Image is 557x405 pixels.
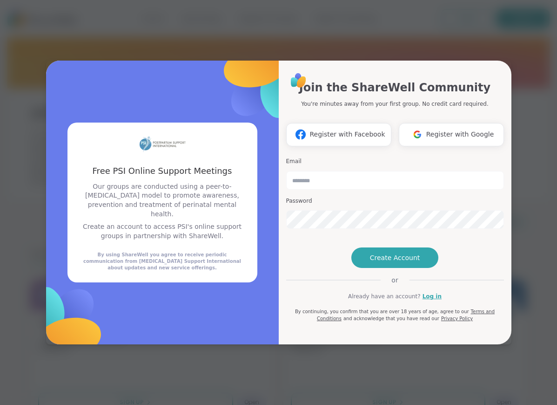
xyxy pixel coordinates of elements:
span: Register with Facebook [309,130,385,139]
h3: Email [286,158,504,165]
img: ShareWell Logo [288,70,309,91]
h1: Join the ShareWell Community [299,79,490,96]
div: By using ShareWell you agree to receive periodic communication from [MEDICAL_DATA] Support Intern... [79,252,246,271]
img: ShareWell Logomark [182,4,340,162]
p: Create an account to access PSI's online support groups in partnership with ShareWell. [79,222,246,240]
span: and acknowledge that you have read our [343,316,439,321]
button: Register with Facebook [286,123,391,146]
a: Log in [423,292,442,301]
img: ShareWell Logomark [409,126,426,143]
span: Register with Google [426,130,494,139]
p: Our groups are conducted using a peer-to-[MEDICAL_DATA] model to promote awareness, prevention an... [79,182,246,219]
span: or [380,275,409,285]
h3: Password [286,197,504,205]
img: ShareWell Logomark [292,126,309,143]
a: Privacy Policy [441,316,473,321]
button: Register with Google [399,123,504,146]
span: Already have an account? [348,292,421,301]
h3: Free PSI Online Support Meetings [79,165,246,177]
p: You're minutes away from your first group. No credit card required. [301,100,488,108]
span: By continuing, you confirm that you are over 18 years of age, agree to our [295,309,469,314]
span: Create Account [370,253,420,262]
button: Create Account [351,247,439,268]
img: partner logo [139,134,186,154]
